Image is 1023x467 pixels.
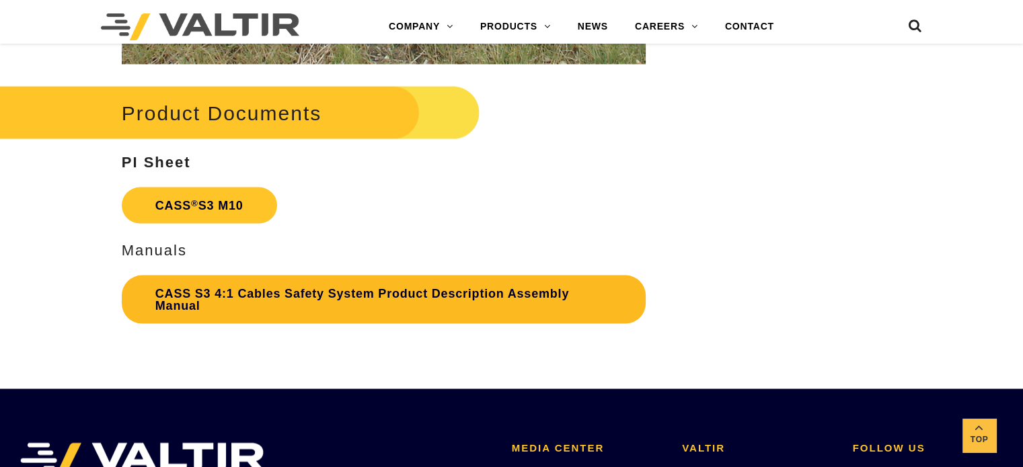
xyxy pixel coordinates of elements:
h2: MEDIA CENTER [512,443,662,454]
a: CONTACT [712,13,788,40]
a: COMPANY [375,13,467,40]
a: PRODUCTS [467,13,564,40]
a: Top [962,419,996,452]
h3: Manuals [122,243,646,259]
h2: FOLLOW US [853,443,1003,454]
a: CASS®S3 M10 [122,187,277,224]
a: CASS S3 4:1 Cables Safety System Product Description Assembly Manual [122,275,646,324]
h2: VALTIR [682,443,832,454]
a: CAREERS [621,13,712,40]
sup: ® [191,198,198,208]
strong: PI Sheet [122,154,191,171]
a: NEWS [564,13,621,40]
img: Valtir [101,13,299,40]
span: Top [962,432,996,448]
